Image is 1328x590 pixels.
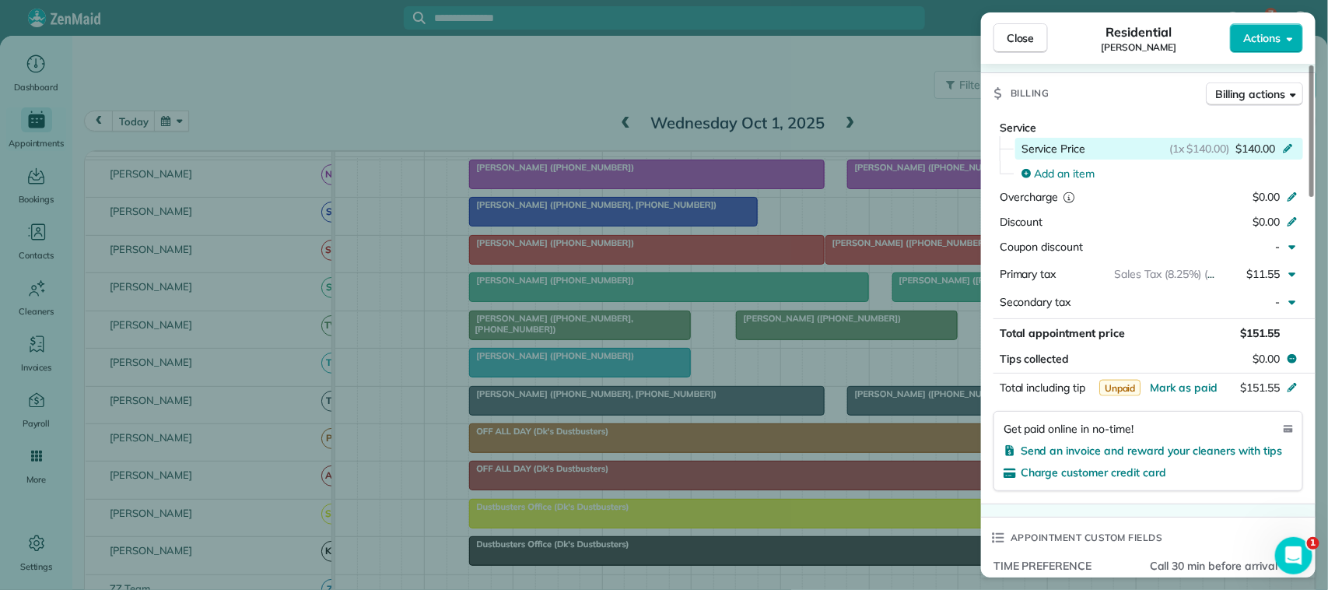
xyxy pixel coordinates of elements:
[1150,558,1294,574] span: Call 30 min before arrival
[1235,141,1275,156] span: $140.00
[1275,240,1280,254] span: -
[1000,351,1069,367] span: Tips collected
[1307,537,1319,550] span: 1
[1021,444,1282,458] span: Send an invoice and reward your cleaners with tips
[1012,136,1303,161] button: Service Price(1x $140.00)$140.00
[1106,23,1172,41] span: Residential
[1115,267,1242,281] span: Sales Tax (8.25%) (8.25%)
[1034,166,1095,181] span: Add an item
[1000,121,1037,135] span: Service
[1000,189,1134,205] div: Overcharge
[1000,267,1056,281] span: Primary tax
[1099,380,1141,396] span: Unpaid
[1000,295,1071,309] span: Secondary tax
[1007,30,1035,46] span: Close
[1243,30,1281,46] span: Actions
[1012,161,1303,186] button: Add an item
[1150,381,1218,395] span: Mark as paid
[1253,190,1280,204] span: $0.00
[1000,326,1125,340] span: Total appointment price
[1253,215,1280,229] span: $0.00
[1004,421,1134,437] span: Get paid online in no-time!
[1150,380,1218,395] button: Mark as paid
[1216,86,1285,102] span: Billing actions
[993,23,1048,53] button: Close
[1101,41,1177,54] span: [PERSON_NAME]
[1000,240,1083,254] span: Coupon discount
[1169,141,1230,156] span: (1x $140.00)
[1240,381,1280,395] span: $151.55
[1021,141,1086,156] span: Service Price
[1246,267,1280,281] span: $11.55
[993,348,1303,370] button: Tips collected$0.00
[1240,326,1280,340] span: $151.55
[1275,537,1312,574] iframe: Intercom live chat
[1000,215,1043,229] span: Discount
[1021,465,1166,479] span: Charge customer credit card
[1000,381,1085,395] span: Total including tip
[1253,351,1280,367] span: $0.00
[1011,86,1049,101] span: Billing
[1011,530,1163,546] span: Appointment custom fields
[993,558,1137,574] span: TIME PREFERENCE
[1275,295,1280,309] span: -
